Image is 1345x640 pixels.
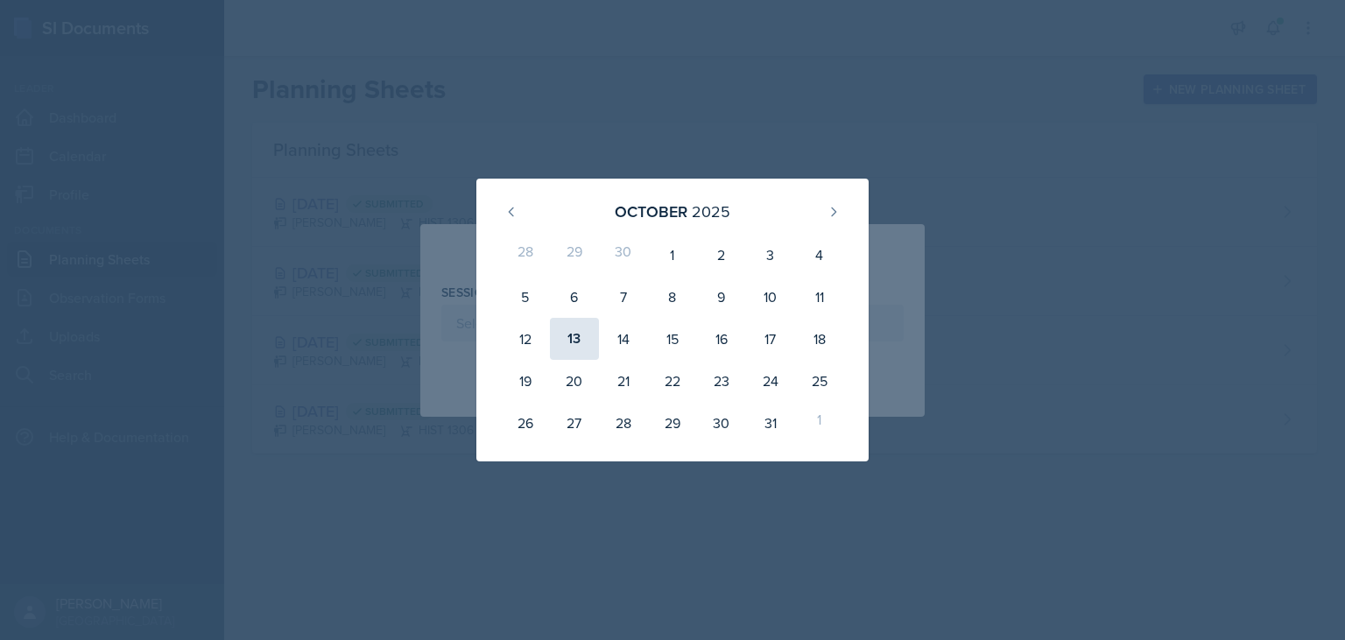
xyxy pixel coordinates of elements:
[795,234,844,276] div: 4
[501,402,550,444] div: 26
[501,276,550,318] div: 5
[599,234,648,276] div: 30
[501,318,550,360] div: 12
[746,360,795,402] div: 24
[746,234,795,276] div: 3
[648,360,697,402] div: 22
[550,234,599,276] div: 29
[746,402,795,444] div: 31
[795,276,844,318] div: 11
[795,402,844,444] div: 1
[692,200,730,223] div: 2025
[599,360,648,402] div: 21
[501,234,550,276] div: 28
[795,360,844,402] div: 25
[746,276,795,318] div: 10
[615,200,687,223] div: October
[599,276,648,318] div: 7
[501,360,550,402] div: 19
[746,318,795,360] div: 17
[795,318,844,360] div: 18
[697,234,746,276] div: 2
[648,402,697,444] div: 29
[550,318,599,360] div: 13
[697,402,746,444] div: 30
[697,276,746,318] div: 9
[599,318,648,360] div: 14
[648,276,697,318] div: 8
[648,318,697,360] div: 15
[550,402,599,444] div: 27
[697,360,746,402] div: 23
[599,402,648,444] div: 28
[648,234,697,276] div: 1
[697,318,746,360] div: 16
[550,276,599,318] div: 6
[550,360,599,402] div: 20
